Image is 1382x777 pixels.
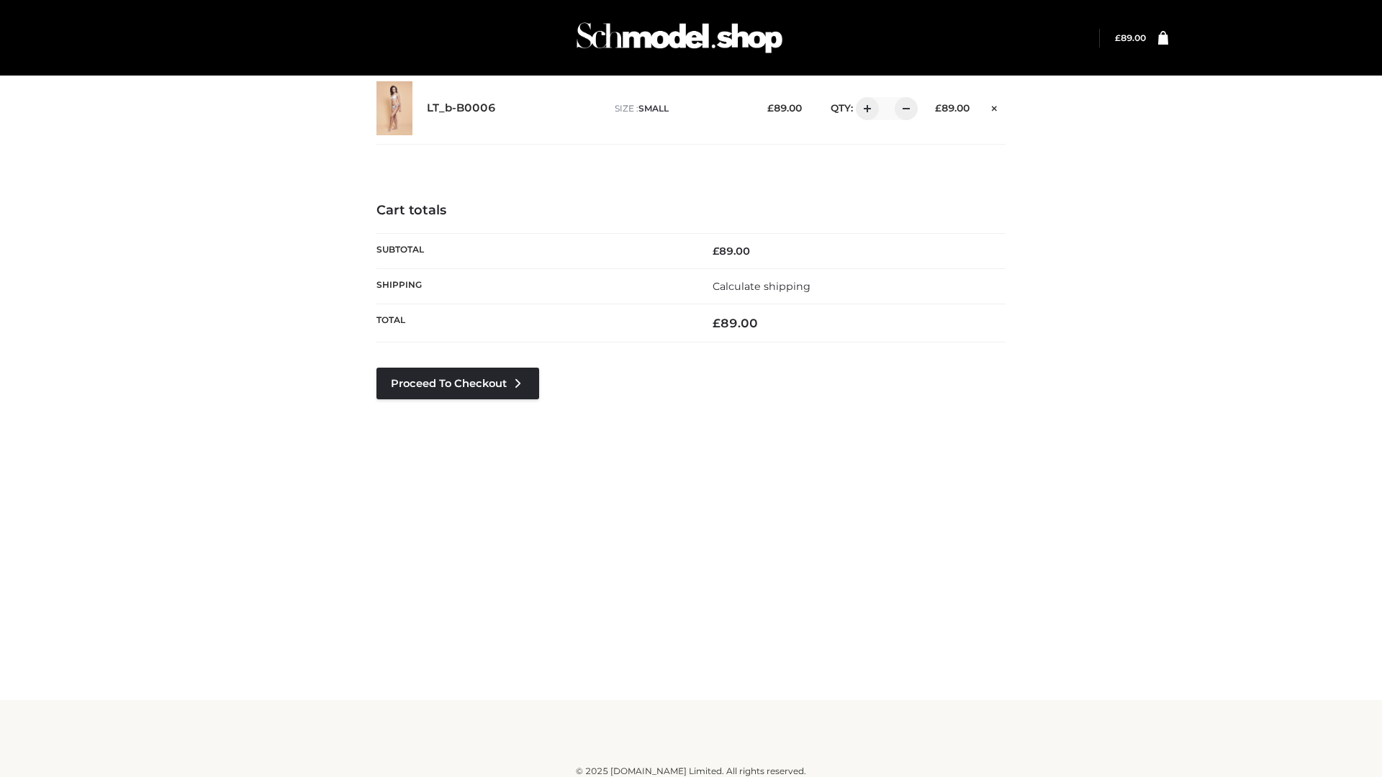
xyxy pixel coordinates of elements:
th: Shipping [376,268,691,304]
span: £ [935,102,941,114]
bdi: 89.00 [713,245,750,258]
a: Remove this item [984,97,1006,116]
th: Subtotal [376,233,691,268]
a: Calculate shipping [713,280,810,293]
a: Proceed to Checkout [376,368,539,399]
bdi: 89.00 [767,102,802,114]
th: Total [376,304,691,342]
span: £ [713,316,721,330]
span: £ [767,102,774,114]
img: Schmodel Admin 964 [572,9,787,66]
span: SMALL [638,103,669,114]
div: QTY: [816,97,913,120]
a: £89.00 [1115,32,1146,43]
bdi: 89.00 [1115,32,1146,43]
p: size : [615,102,745,115]
bdi: 89.00 [713,316,758,330]
bdi: 89.00 [935,102,970,114]
h4: Cart totals [376,203,1006,219]
span: £ [713,245,719,258]
span: £ [1115,32,1121,43]
a: LT_b-B0006 [427,101,496,115]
